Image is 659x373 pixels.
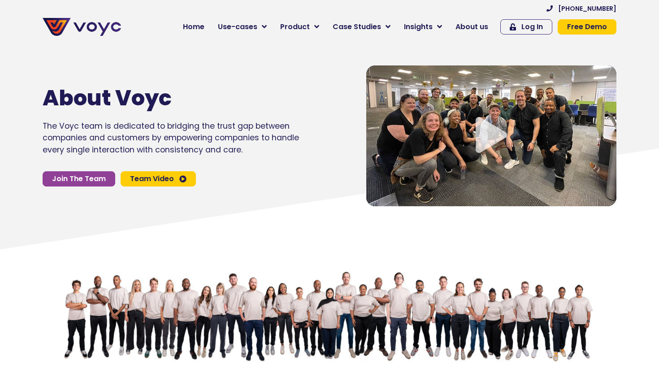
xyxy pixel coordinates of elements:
a: Home [176,18,211,36]
a: Case Studies [326,18,397,36]
span: Log In [521,23,543,30]
a: [PHONE_NUMBER] [546,5,616,12]
p: The Voyc team is dedicated to bridging the trust gap between companies and customers by empowerin... [43,120,299,156]
a: Join The Team [43,171,115,186]
span: About us [455,22,488,32]
h1: About Voyc [43,85,272,111]
span: Team Video [130,175,174,182]
span: Use-cases [218,22,257,32]
span: [PHONE_NUMBER] [558,5,616,12]
span: Free Demo [567,23,607,30]
span: Product [280,22,310,32]
a: Free Demo [558,19,616,35]
img: voyc-full-logo [43,18,121,36]
a: About us [449,18,495,36]
a: Use-cases [211,18,273,36]
a: Product [273,18,326,36]
span: Join The Team [52,175,106,182]
span: Case Studies [333,22,381,32]
span: Home [183,22,204,32]
a: Insights [397,18,449,36]
a: Log In [500,19,552,35]
div: Video play button [473,117,509,154]
a: Team Video [121,171,196,186]
span: Insights [404,22,433,32]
